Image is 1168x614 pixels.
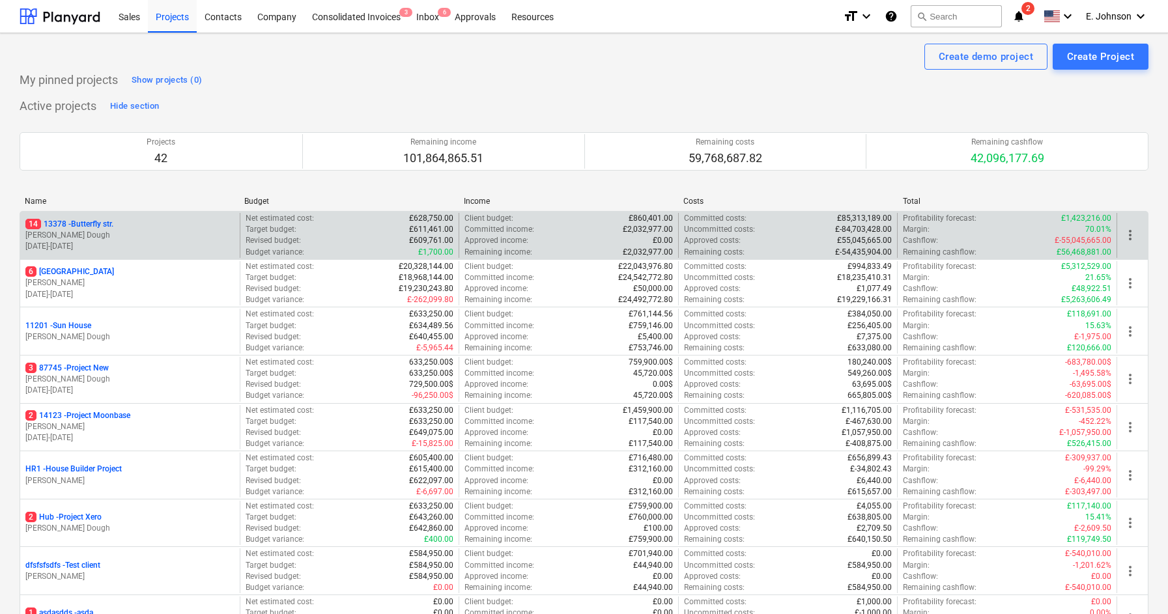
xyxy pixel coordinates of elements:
p: Cashflow : [903,379,938,390]
p: £55,045,665.00 [837,235,892,246]
p: £-34,802.43 [850,464,892,475]
span: 2 [1021,2,1034,15]
span: more_vert [1122,371,1138,387]
p: Uncommitted costs : [684,272,755,283]
p: £2,032,977.00 [623,224,673,235]
p: Remaining income : [464,438,532,449]
p: Client budget : [464,309,513,320]
p: Cashflow : [903,427,938,438]
p: Revised budget : [246,235,301,246]
p: Remaining cashflow : [903,342,976,354]
span: E. Johnson [1086,11,1132,21]
p: Remaining costs : [684,247,745,258]
p: 15.63% [1085,320,1111,331]
p: Margin : [903,224,930,235]
p: £633,250.00 [409,416,453,427]
i: keyboard_arrow_down [859,8,874,24]
p: £5,312,529.00 [1061,261,1111,272]
p: £24,542,772.80 [618,272,673,283]
p: Projects [147,137,175,148]
p: £1,077.49 [857,283,892,294]
p: Budget variance : [246,247,304,258]
p: £1,459,900.00 [623,405,673,416]
p: £994,833.49 [848,261,892,272]
p: Approved costs : [684,523,741,534]
p: £56,468,881.00 [1057,247,1111,258]
p: Remaining income : [464,390,532,401]
p: Committed costs : [684,453,747,464]
p: Remaining cashflow : [903,486,976,497]
p: Budget variance : [246,294,304,305]
div: Show projects (0) [132,73,202,88]
p: Remaining income : [464,342,532,354]
p: 549,260.00$ [848,368,892,379]
p: £7,375.00 [857,331,892,342]
p: Approved income : [464,523,528,534]
p: Uncommitted costs : [684,464,755,475]
span: 6 [25,266,36,277]
p: Budget variance : [246,342,304,354]
div: Hide section [110,99,159,114]
p: £312,160.00 [629,486,673,497]
p: £716,480.00 [629,453,673,464]
p: Remaining cashflow : [903,390,976,401]
p: £0.00 [653,235,673,246]
p: £1,057,950.00 [842,427,892,438]
p: Remaining cashflow [971,137,1044,148]
p: £18,235,410.31 [837,272,892,283]
p: Approved income : [464,235,528,246]
p: [PERSON_NAME] [25,475,235,486]
p: £48,922.51 [1072,283,1111,294]
div: Costs [683,197,892,206]
p: [PERSON_NAME] Dough [25,374,235,385]
p: 87745 - Project New [25,363,109,374]
p: Revised budget : [246,475,301,486]
p: Committed costs : [684,357,747,368]
p: £6,440.00 [857,475,892,486]
span: search [917,11,927,21]
p: 15.41% [1085,512,1111,523]
p: £117,140.00 [1067,501,1111,512]
p: Approved costs : [684,235,741,246]
p: Committed income : [464,416,534,427]
p: £-309,937.00 [1065,453,1111,464]
p: Profitability forecast : [903,453,976,464]
p: -1,495.58% [1073,368,1111,379]
p: £-6,697.00 [416,486,453,497]
p: Approved income : [464,427,528,438]
p: £640,455.00 [409,331,453,342]
p: Approved costs : [684,427,741,438]
p: £611,461.00 [409,224,453,235]
p: £-6,440.00 [1074,475,1111,486]
p: Remaining costs : [684,486,745,497]
p: [PERSON_NAME] [25,421,235,432]
p: Profitability forecast : [903,501,976,512]
div: 2Hub -Project Xero[PERSON_NAME] Dough [25,512,235,534]
p: £24,492,772.80 [618,294,673,305]
p: Remaining income : [464,294,532,305]
p: [PERSON_NAME] Dough [25,331,235,342]
p: Approved costs : [684,283,741,294]
p: Net estimated cost : [246,309,314,320]
div: Income [464,197,673,206]
p: 59,768,687.82 [689,150,762,166]
p: £100.00 [644,523,673,534]
p: £642,860.00 [409,523,453,534]
p: £-303,497.00 [1065,486,1111,497]
button: Search [911,5,1002,27]
p: 42,096,177.69 [971,150,1044,166]
p: Committed income : [464,272,534,283]
p: Revised budget : [246,331,301,342]
p: £622,097.00 [409,475,453,486]
p: £628,750.00 [409,213,453,224]
p: £609,761.00 [409,235,453,246]
span: 14 [25,219,41,229]
p: £605,400.00 [409,453,453,464]
p: 759,900.00$ [629,357,673,368]
p: 101,864,865.51 [403,150,483,166]
p: 42 [147,150,175,166]
p: 633,250.00$ [409,357,453,368]
p: Target budget : [246,368,296,379]
p: £19,230,243.80 [399,283,453,294]
p: Approved income : [464,283,528,294]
